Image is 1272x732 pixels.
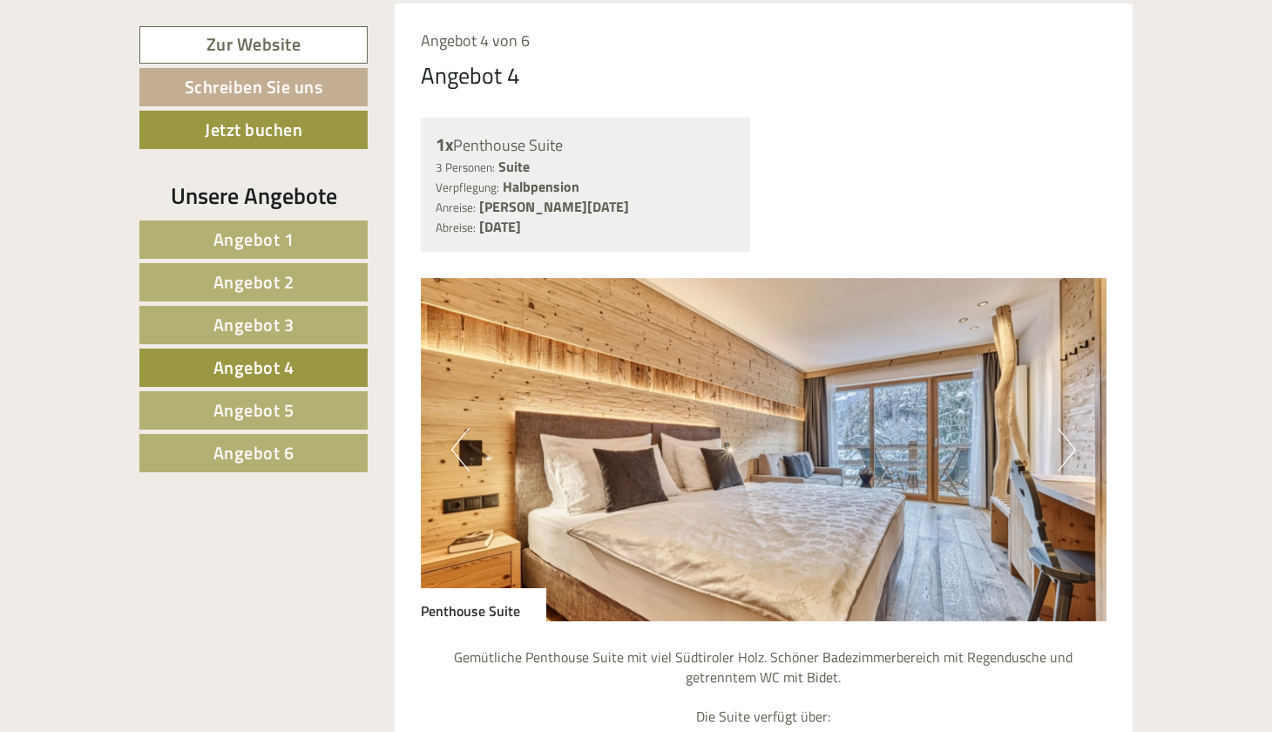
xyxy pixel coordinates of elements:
span: Angebot 3 [213,311,294,338]
small: Verpflegung: [436,179,499,196]
span: Angebot 5 [213,396,294,424]
span: Angebot 6 [213,439,294,466]
a: Zur Website [139,26,368,64]
small: Abreise: [436,219,476,236]
b: Suite [498,156,530,177]
small: 3 Personen: [436,159,495,176]
small: Anreise: [436,199,476,216]
b: 1x [436,131,453,158]
span: Angebot 2 [213,268,294,295]
b: Halbpension [503,176,579,197]
span: Angebot 1 [213,226,294,253]
div: Penthouse Suite [436,132,736,158]
div: Angebot 4 [421,59,520,91]
div: Unsere Angebote [139,180,368,212]
a: Jetzt buchen [139,111,368,149]
a: Schreiben Sie uns [139,68,368,106]
span: Angebot 4 [213,354,294,381]
img: image [421,278,1107,621]
span: Angebot 4 von 6 [421,29,530,52]
div: Penthouse Suite [421,588,546,621]
b: [PERSON_NAME][DATE] [479,196,629,217]
b: [DATE] [479,216,521,237]
button: Next [1058,428,1076,471]
button: Previous [451,428,470,471]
